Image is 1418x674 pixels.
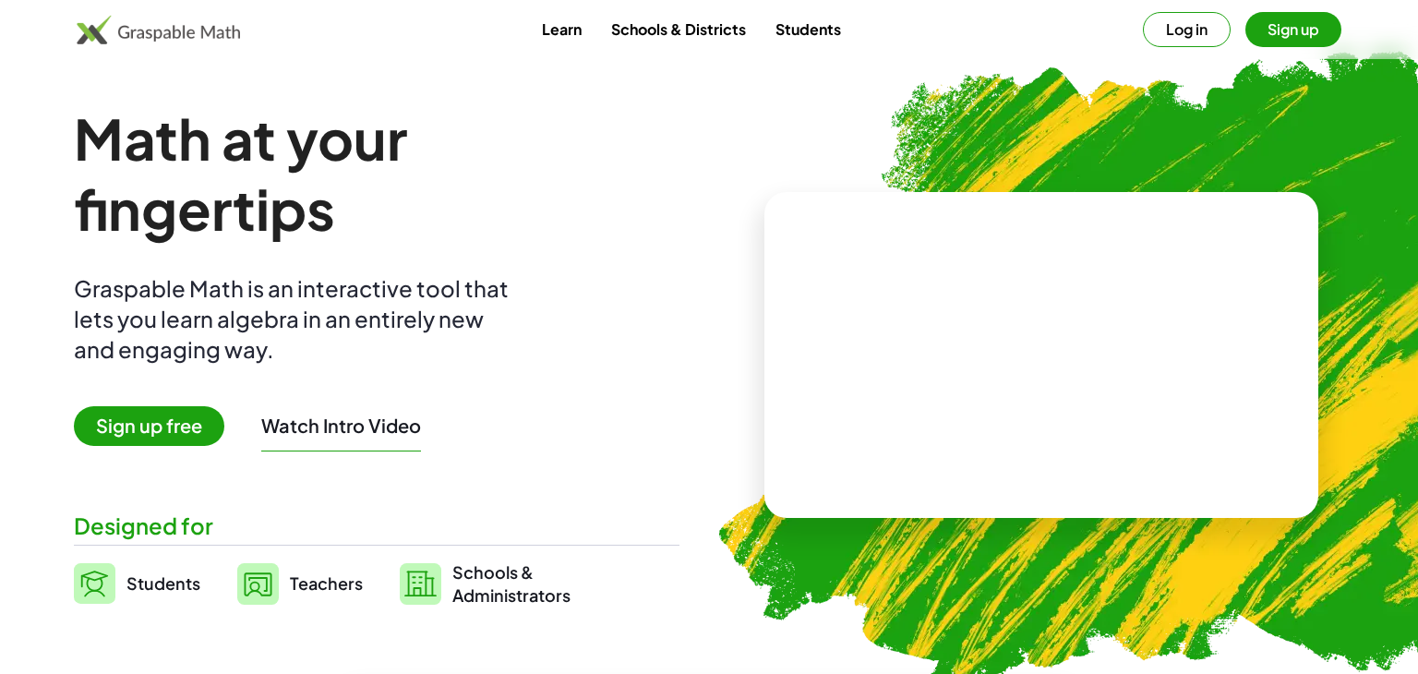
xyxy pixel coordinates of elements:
[126,572,200,594] span: Students
[527,12,596,46] a: Learn
[400,563,441,605] img: svg%3e
[1245,12,1341,47] button: Sign up
[903,286,1180,425] video: What is this? This is dynamic math notation. Dynamic math notation plays a central role in how Gr...
[74,511,679,541] div: Designed for
[761,12,856,46] a: Students
[74,560,200,607] a: Students
[452,560,571,607] span: Schools & Administrators
[290,572,363,594] span: Teachers
[400,560,571,607] a: Schools &Administrators
[74,273,517,365] div: Graspable Math is an interactive tool that lets you learn algebra in an entirely new and engaging...
[237,560,363,607] a: Teachers
[237,563,279,605] img: svg%3e
[1143,12,1231,47] button: Log in
[596,12,761,46] a: Schools & Districts
[74,103,661,244] h1: Math at your fingertips
[261,414,421,438] button: Watch Intro Video
[74,563,115,604] img: svg%3e
[74,406,224,446] span: Sign up free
